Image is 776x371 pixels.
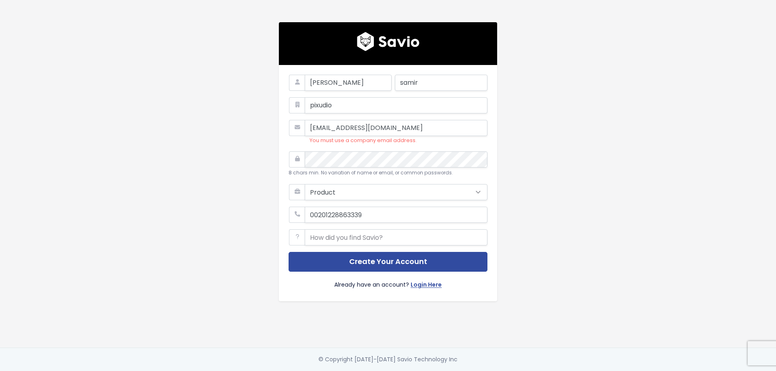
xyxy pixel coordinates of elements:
[305,120,487,136] input: Work Email Address
[318,354,458,365] div: © Copyright [DATE]-[DATE] Savio Technology Inc
[411,280,442,291] a: Login Here
[289,170,453,176] small: 8 chars min. No variation of name or email, or common passwords.
[289,272,487,291] div: Already have an account?
[395,75,487,91] input: Last Name
[289,252,487,272] button: Create Your Account
[305,97,487,113] input: Company
[305,75,392,91] input: First Name
[357,32,420,51] img: logo600x187.a314fd40982d.png
[305,207,487,223] input: Your phone number
[305,229,487,245] input: How did you find Savio?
